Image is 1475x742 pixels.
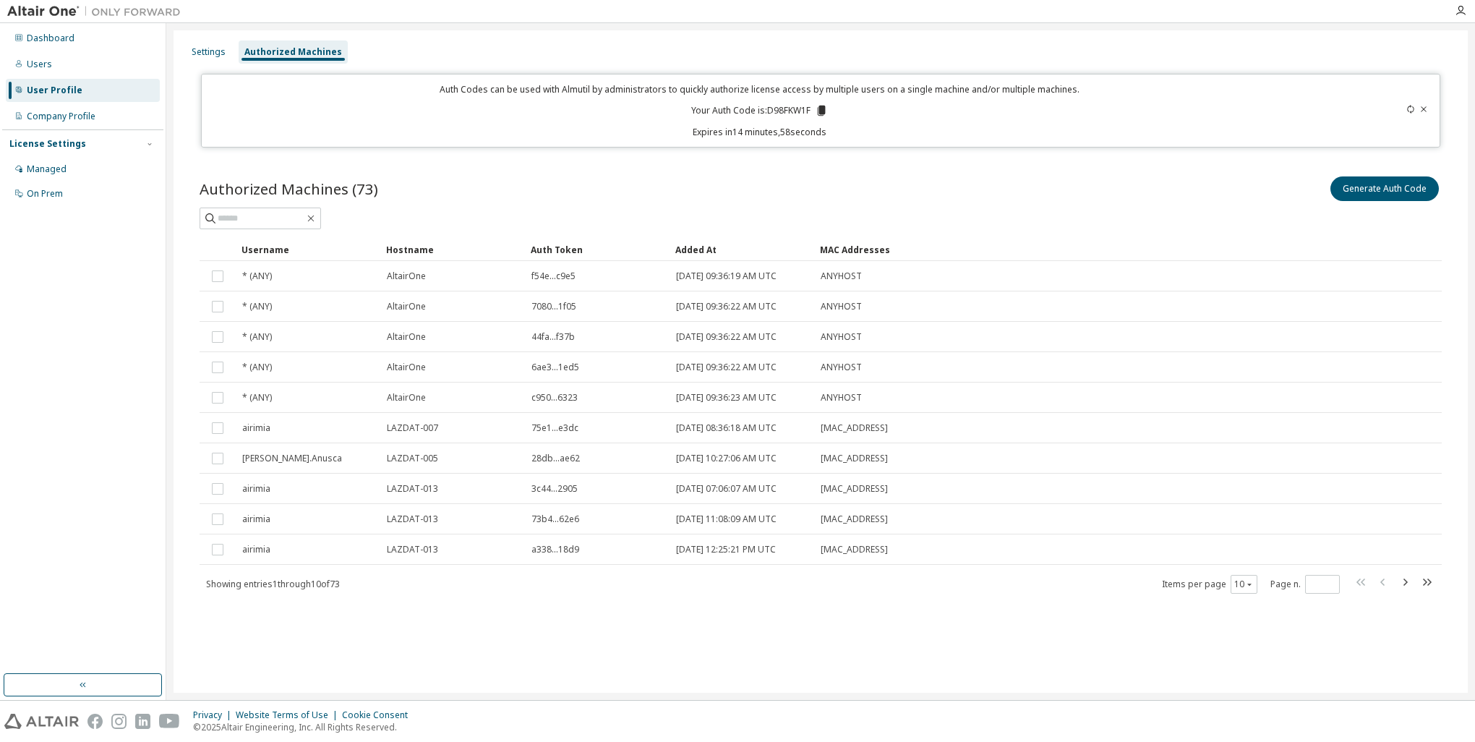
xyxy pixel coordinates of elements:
[531,301,576,312] span: 7080...1f05
[676,270,777,282] span: [DATE] 09:36:19 AM UTC
[531,362,579,373] span: 6ae3...1ed5
[676,513,777,525] span: [DATE] 11:08:09 AM UTC
[676,362,777,373] span: [DATE] 09:36:22 AM UTC
[387,301,426,312] span: AltairOne
[821,301,862,312] span: ANYHOST
[1234,579,1254,590] button: 10
[676,453,777,464] span: [DATE] 10:27:06 AM UTC
[691,104,828,117] p: Your Auth Code is: D98FKW1F
[387,270,426,282] span: AltairOne
[821,483,888,495] span: [MAC_ADDRESS]
[9,138,86,150] div: License Settings
[821,422,888,434] span: [MAC_ADDRESS]
[820,238,1294,261] div: MAC Addresses
[531,483,578,495] span: 3c44...2905
[7,4,188,19] img: Altair One
[387,422,438,434] span: LAZDAT-007
[27,188,63,200] div: On Prem
[4,714,79,729] img: altair_logo.svg
[242,422,270,434] span: airimia
[821,513,888,525] span: [MAC_ADDRESS]
[387,544,438,555] span: LAZDAT-013
[242,513,270,525] span: airimia
[531,392,578,404] span: c950...6323
[821,362,862,373] span: ANYHOST
[242,301,272,312] span: * (ANY)
[27,111,95,122] div: Company Profile
[111,714,127,729] img: instagram.svg
[821,453,888,464] span: [MAC_ADDRESS]
[387,483,438,495] span: LAZDAT-013
[244,46,342,58] div: Authorized Machines
[387,392,426,404] span: AltairOne
[387,331,426,343] span: AltairOne
[27,33,74,44] div: Dashboard
[1162,575,1257,594] span: Items per page
[821,392,862,404] span: ANYHOST
[242,544,270,555] span: airimia
[821,544,888,555] span: [MAC_ADDRESS]
[193,709,236,721] div: Privacy
[531,422,578,434] span: 75e1...e3dc
[135,714,150,729] img: linkedin.svg
[210,126,1308,138] p: Expires in 14 minutes, 58 seconds
[387,362,426,373] span: AltairOne
[210,83,1308,95] p: Auth Codes can be used with Almutil by administrators to quickly authorize license access by mult...
[27,85,82,96] div: User Profile
[676,331,777,343] span: [DATE] 09:36:22 AM UTC
[676,392,777,404] span: [DATE] 09:36:23 AM UTC
[241,238,375,261] div: Username
[236,709,342,721] div: Website Terms of Use
[821,331,862,343] span: ANYHOST
[676,422,777,434] span: [DATE] 08:36:18 AM UTC
[200,179,378,199] span: Authorized Machines (73)
[676,483,777,495] span: [DATE] 07:06:07 AM UTC
[531,544,579,555] span: a338...18d9
[242,483,270,495] span: airimia
[676,544,776,555] span: [DATE] 12:25:21 PM UTC
[821,270,862,282] span: ANYHOST
[87,714,103,729] img: facebook.svg
[531,238,664,261] div: Auth Token
[676,301,777,312] span: [DATE] 09:36:22 AM UTC
[342,709,416,721] div: Cookie Consent
[27,59,52,70] div: Users
[387,453,438,464] span: LAZDAT-005
[531,453,580,464] span: 28db...ae62
[531,513,579,525] span: 73b4...62e6
[193,721,416,733] p: © 2025 Altair Engineering, Inc. All Rights Reserved.
[531,331,575,343] span: 44fa...f37b
[206,578,340,590] span: Showing entries 1 through 10 of 73
[192,46,226,58] div: Settings
[242,392,272,404] span: * (ANY)
[242,453,342,464] span: [PERSON_NAME].Anusca
[1270,575,1340,594] span: Page n.
[387,513,438,525] span: LAZDAT-013
[1330,176,1439,201] button: Generate Auth Code
[242,331,272,343] span: * (ANY)
[159,714,180,729] img: youtube.svg
[531,270,576,282] span: f54e...c9e5
[27,163,67,175] div: Managed
[386,238,519,261] div: Hostname
[242,362,272,373] span: * (ANY)
[675,238,808,261] div: Added At
[242,270,272,282] span: * (ANY)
